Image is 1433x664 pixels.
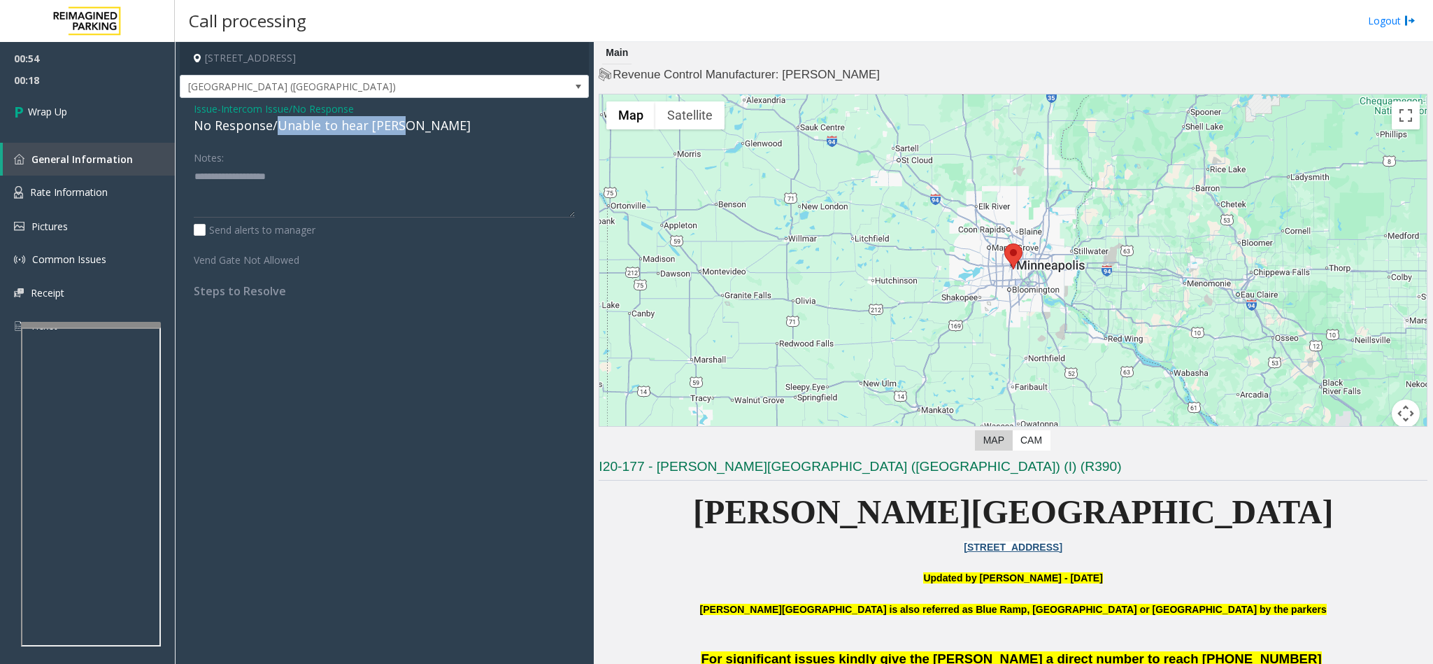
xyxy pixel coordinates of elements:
[14,288,24,297] img: 'icon'
[655,101,725,129] button: Show satellite imagery
[180,76,507,98] span: [GEOGRAPHIC_DATA] ([GEOGRAPHIC_DATA])
[31,286,64,299] span: Receipt
[221,101,354,116] span: Intercom Issue/No Response
[194,116,575,135] div: No Response/Unable to hear [PERSON_NAME]
[14,254,25,265] img: 'icon'
[602,42,632,64] div: Main
[1368,13,1416,28] a: Logout
[14,186,23,199] img: 'icon'
[599,458,1427,481] h3: I20-177 - [PERSON_NAME][GEOGRAPHIC_DATA] ([GEOGRAPHIC_DATA]) (I) (R390)
[31,220,68,233] span: Pictures
[603,426,649,444] img: Google
[31,153,133,166] span: General Information
[599,66,1427,83] h4: Revenue Control Manufacturer: [PERSON_NAME]
[218,102,354,115] span: -
[1392,101,1420,129] button: Toggle fullscreen view
[180,42,589,75] h4: [STREET_ADDRESS]
[30,185,108,199] span: Rate Information
[1404,13,1416,28] img: logout
[14,222,24,231] img: 'icon'
[975,430,1013,451] label: Map
[3,143,175,176] a: General Information
[182,3,313,38] h3: Call processing
[194,222,315,237] label: Send alerts to manager
[190,248,352,267] label: Vend Gate Not Allowed
[194,101,218,116] span: Issue
[194,146,224,165] label: Notes:
[700,604,1327,615] b: [PERSON_NAME][GEOGRAPHIC_DATA] is also referred as Blue Ramp, [GEOGRAPHIC_DATA] or [GEOGRAPHIC_DA...
[603,426,649,444] a: Open this area in Google Maps (opens a new window)
[28,104,67,119] span: Wrap Up
[32,253,106,266] span: Common Issues
[14,154,24,164] img: 'icon'
[1392,400,1420,428] button: Map camera controls
[964,542,1062,553] a: [STREET_ADDRESS]
[1004,243,1022,269] div: 800 East 28th Street, Minneapolis, MN
[30,319,57,332] span: Ticket
[923,572,1102,584] font: Updated by [PERSON_NAME] - [DATE]
[693,493,1334,530] span: [PERSON_NAME][GEOGRAPHIC_DATA]
[194,285,575,298] h4: Steps to Resolve
[1012,430,1050,451] label: CAM
[14,320,23,332] img: 'icon'
[606,101,655,129] button: Show street map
